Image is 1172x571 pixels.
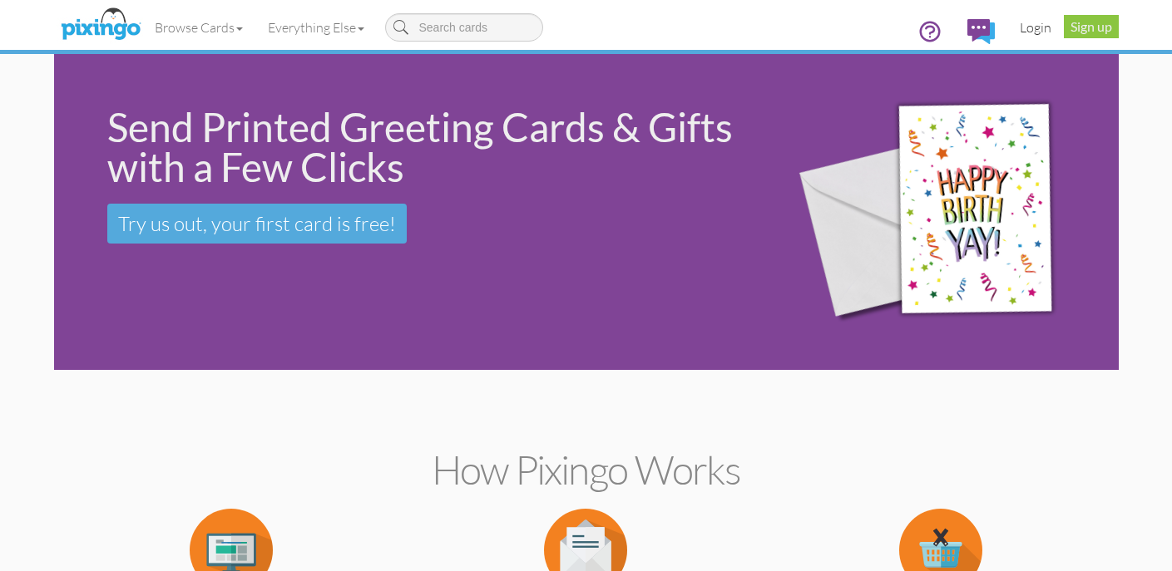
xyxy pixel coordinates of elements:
[107,107,750,187] div: Send Printed Greeting Cards & Gifts with a Few Clicks
[967,19,995,44] img: comments.svg
[1064,15,1119,38] a: Sign up
[57,4,145,46] img: pixingo logo
[385,13,543,42] input: Search cards
[142,7,255,48] a: Browse Cards
[1007,7,1064,48] a: Login
[773,58,1114,367] img: 942c5090-71ba-4bfc-9a92-ca782dcda692.png
[107,204,407,244] a: Try us out, your first card is free!
[255,7,377,48] a: Everything Else
[118,211,396,236] span: Try us out, your first card is free!
[83,448,1090,492] h2: How Pixingo works
[1171,570,1172,571] iframe: Chat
